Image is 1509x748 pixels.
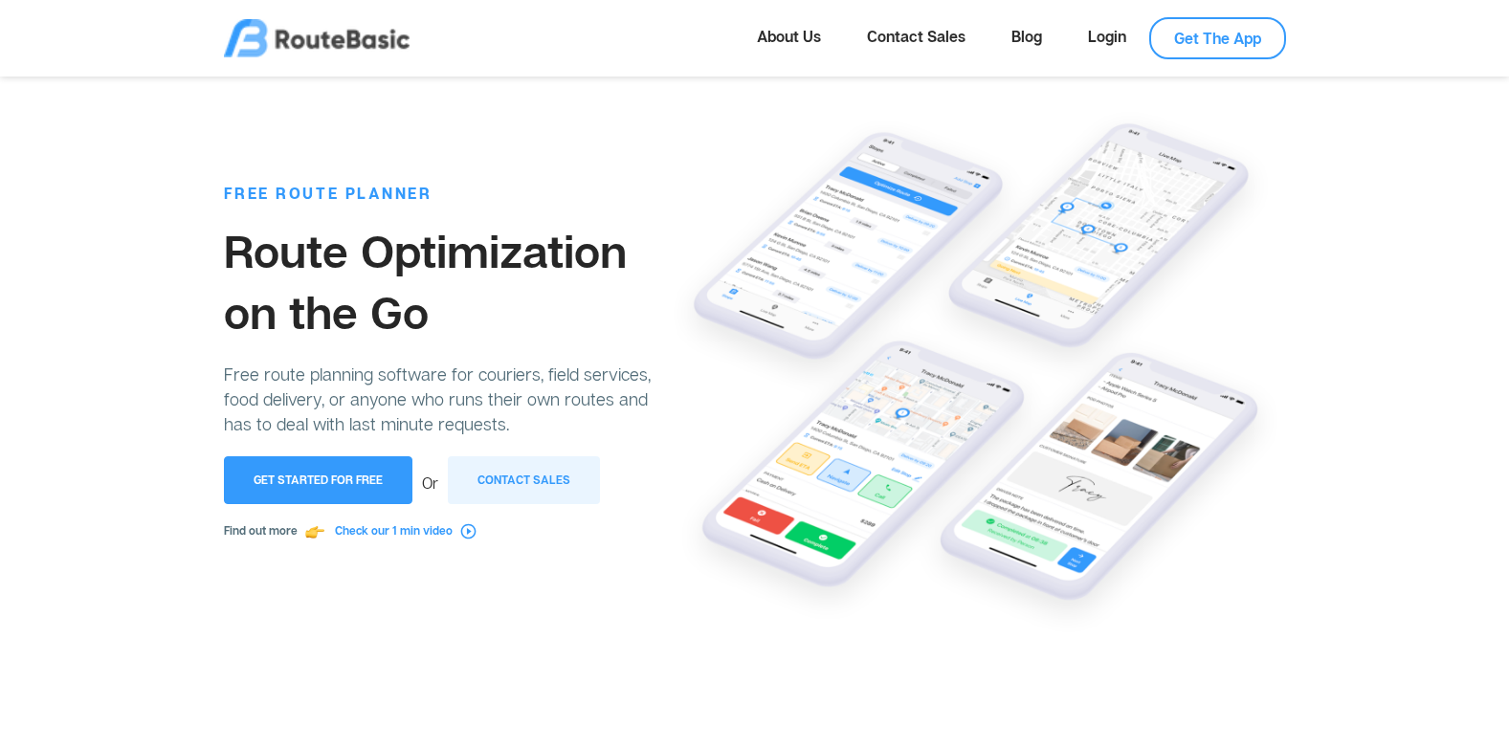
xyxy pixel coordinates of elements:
a: Blog [988,17,1065,55]
a: Get Started for Free [224,473,412,493]
button: Contact Sales [448,456,600,504]
button: Get Started for Free [224,456,412,504]
a: Contact Sales [844,17,988,55]
span: Or [412,473,448,493]
img: play.svg [460,523,477,539]
h1: Route Optimization on the Go [224,220,667,342]
a: Check our 1 min video [335,523,477,538]
a: About Us [734,17,844,55]
p: FREE ROUTE PLANNER [224,182,667,205]
img: logo.png [224,19,410,57]
a: Get The App [1149,17,1286,59]
p: Free route planning software for couriers, field services, food delivery, or anyone who runs thei... [224,362,667,436]
img: intro.png [666,105,1285,639]
a: Login [1065,17,1149,55]
img: pointTo.svg [305,522,324,541]
p: Find out more [224,518,667,543]
a: Contact Sales [448,473,600,493]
